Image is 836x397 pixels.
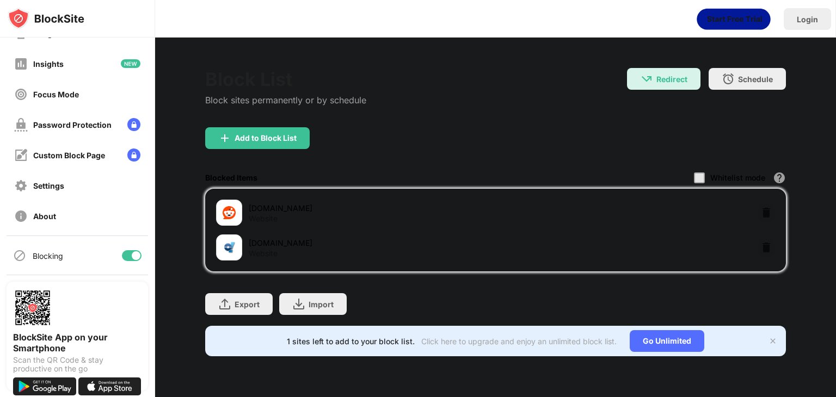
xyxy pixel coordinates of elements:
[33,212,56,221] div: About
[797,15,818,24] div: Login
[14,88,28,101] img: focus-off.svg
[249,237,495,249] div: [DOMAIN_NAME]
[738,75,773,84] div: Schedule
[223,241,236,254] img: favicons
[33,120,112,129] div: Password Protection
[33,151,105,160] div: Custom Block Page
[697,8,771,30] div: animation
[13,356,142,373] div: Scan the QR Code & stay productive on the go
[14,118,28,132] img: password-protection-off.svg
[249,214,278,224] div: Website
[205,68,366,90] div: Block List
[127,118,140,131] img: lock-menu.svg
[235,300,260,309] div: Export
[14,179,28,193] img: settings-off.svg
[13,288,52,327] img: options-page-qr-code.png
[121,59,140,68] img: new-icon.svg
[249,202,495,214] div: [DOMAIN_NAME]
[14,57,28,71] img: insights-off.svg
[13,332,142,353] div: BlockSite App on your Smartphone
[235,134,297,142] div: Add to Block List
[223,206,236,219] img: favicons
[13,377,76,395] img: get-it-on-google-play.svg
[710,173,765,182] div: Whitelist mode
[78,377,142,395] img: download-on-the-app-store.svg
[421,337,617,346] div: Click here to upgrade and enjoy an unlimited block list.
[13,249,26,262] img: blocking-icon.svg
[309,300,334,309] div: Import
[14,148,28,162] img: customize-block-page-off.svg
[656,75,687,84] div: Redirect
[205,173,257,182] div: Blocked Items
[127,148,140,162] img: lock-menu.svg
[769,337,777,345] img: x-button.svg
[33,90,79,99] div: Focus Mode
[33,59,64,69] div: Insights
[249,249,278,258] div: Website
[33,251,63,260] div: Blocking
[33,29,77,38] div: Usage Limit
[8,8,84,29] img: logo-blocksite.svg
[287,337,415,346] div: 1 sites left to add to your block list.
[14,209,28,223] img: about-off.svg
[630,330,704,352] div: Go Unlimited
[33,181,64,190] div: Settings
[205,95,366,106] div: Block sites permanently or by schedule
